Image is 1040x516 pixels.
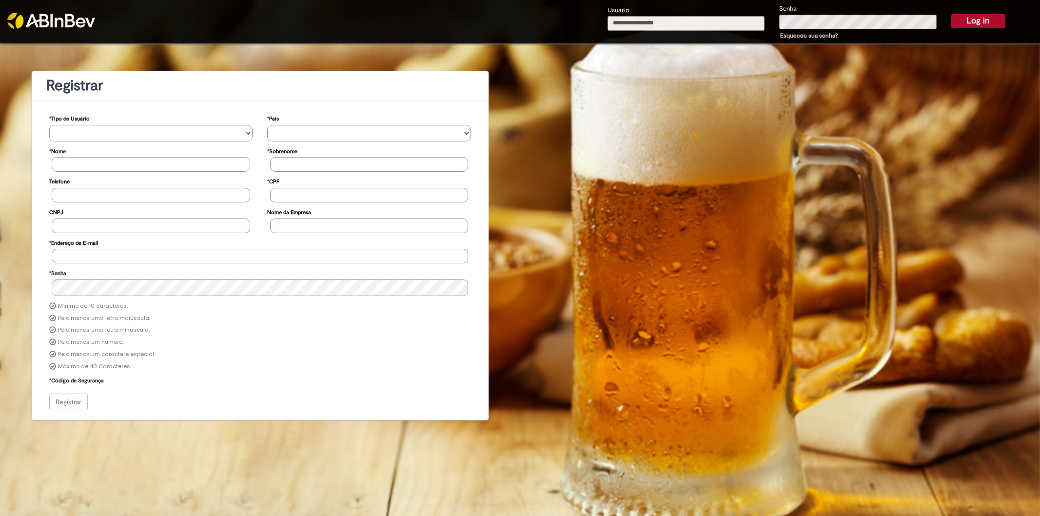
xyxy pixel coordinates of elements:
label: Nome da Empresa [267,204,311,218]
label: País [267,111,279,125]
label: Pelo menos um número. [58,338,123,346]
label: Pelo menos uma letra minúscula. [58,326,150,334]
label: Usuário [608,6,629,15]
label: Telefone [49,174,70,188]
label: Endereço de E-mail [49,235,98,249]
img: ABInbev-white.png [7,13,95,29]
label: Pelo menos uma letra maiúscula. [58,315,150,322]
label: Pelo menos um caractere especial. [58,351,155,358]
label: CNPJ [49,204,63,218]
label: Sobrenome [267,143,297,158]
label: Mínimo de 10 caracteres. [58,302,128,310]
button: Log in [951,14,1005,28]
label: CPF [267,174,279,188]
label: Código de Segurança [49,373,104,387]
label: Máximo de 40 Caracteres. [58,363,131,371]
label: Senha [779,4,797,14]
label: Tipo de Usuário [49,111,90,125]
h1: Registrar [46,78,474,94]
label: Nome [49,143,66,158]
a: Esqueceu sua senha? [780,32,838,40]
label: Senha [49,265,66,279]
